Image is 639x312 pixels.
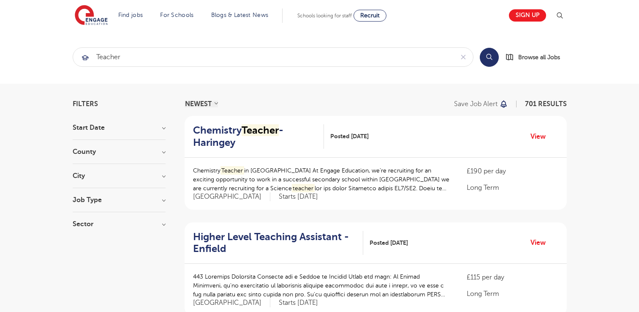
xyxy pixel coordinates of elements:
span: Schools looking for staff [297,13,352,19]
a: Browse all Jobs [506,52,567,62]
span: Posted [DATE] [330,132,369,141]
h3: County [73,148,166,155]
h2: Higher Level Teaching Assistant - Enfield [193,231,356,255]
p: Long Term [467,289,558,299]
p: Chemistry in [GEOGRAPHIC_DATA] At Engage Education, we’re recruiting for an exciting opportunity ... [193,166,450,193]
mark: teacher [292,184,315,193]
span: [GEOGRAPHIC_DATA] [193,192,270,201]
p: £115 per day [467,272,558,282]
div: Submit [73,47,473,67]
p: Save job alert [454,101,498,107]
p: Starts [DATE] [279,298,318,307]
span: Browse all Jobs [518,52,560,62]
span: Filters [73,101,98,107]
mark: Teacher [242,124,279,136]
button: Clear [454,48,473,66]
a: For Schools [160,12,193,18]
a: Sign up [509,9,546,22]
a: View [530,131,552,142]
img: Engage Education [75,5,108,26]
a: Recruit [353,10,386,22]
a: Higher Level Teaching Assistant - Enfield [193,231,363,255]
button: Save job alert [454,101,508,107]
input: Submit [73,48,454,66]
a: ChemistryTeacher- Haringey [193,124,324,149]
h2: Chemistry - Haringey [193,124,317,149]
span: 701 RESULTS [525,100,567,108]
p: £190 per day [467,166,558,176]
h3: Start Date [73,124,166,131]
a: Find jobs [118,12,143,18]
h3: Job Type [73,197,166,203]
p: Long Term [467,183,558,193]
mark: Teacher [220,166,245,175]
h3: City [73,172,166,179]
p: Starts [DATE] [279,192,318,201]
span: Recruit [360,12,380,19]
h3: Sector [73,221,166,227]
button: Search [480,48,499,67]
span: [GEOGRAPHIC_DATA] [193,298,270,307]
p: 443 Loremips Dolorsita Consecte adi e Seddoe te Incidid Utlab etd magn: Al Enimad Minimveni, qu’n... [193,272,450,299]
span: Posted [DATE] [370,238,408,247]
a: View [530,237,552,248]
a: Blogs & Latest News [211,12,269,18]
